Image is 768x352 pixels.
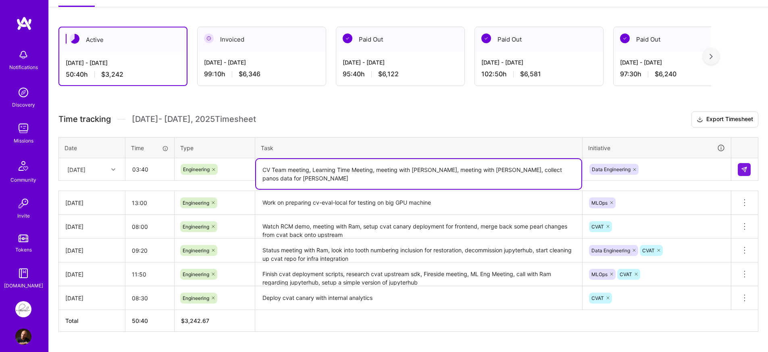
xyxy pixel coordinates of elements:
[19,235,28,242] img: tokens
[59,137,125,158] th: Date
[183,247,209,254] span: Engineering
[70,34,79,44] img: Active
[475,27,603,52] div: Paid Out
[15,301,31,317] img: Pearl: ML Engineering Team
[343,34,352,43] img: Paid Out
[132,114,256,124] span: [DATE] - [DATE] , 2025 Timesheet
[655,70,676,78] span: $6,240
[520,70,541,78] span: $6,581
[738,163,751,176] div: null
[13,301,33,317] a: Pearl: ML Engineering Team
[343,58,458,67] div: [DATE] - [DATE]
[66,59,180,67] div: [DATE] - [DATE]
[255,137,583,158] th: Task
[256,239,581,262] textarea: Status meeting with Ram, look into tooth numbering inclusion for restoration, decommission jupyte...
[59,27,187,52] div: Active
[65,246,119,255] div: [DATE]
[183,295,209,301] span: Engineering
[125,192,174,214] input: HH:MM
[125,240,174,261] input: HH:MM
[256,263,581,285] textarea: Finish cvat deployment scripts, research cvat upstream sdk, Fireside meeting, ML Eng Meeting, cal...
[14,136,33,145] div: Missions
[620,70,735,78] div: 97:30 h
[741,166,747,173] img: Submit
[204,70,319,78] div: 99:10 h
[183,200,209,206] span: Engineering
[481,70,597,78] div: 102:50 h
[13,329,33,345] a: User Avatar
[9,63,38,71] div: Notifications
[125,310,175,332] th: 50:40
[256,216,581,238] textarea: Watch RCM demo, meeting with Ram, setup cvat canary deployment for frontend, merge back some pear...
[697,115,703,124] i: icon Download
[65,294,119,302] div: [DATE]
[66,70,180,79] div: 50:40 h
[175,137,255,158] th: Type
[198,27,326,52] div: Invoiced
[378,70,399,78] span: $6,122
[204,34,214,43] img: Invoiced
[15,245,32,254] div: Tokens
[58,114,111,124] span: Time tracking
[15,195,31,212] img: Invite
[588,143,725,153] div: Initiative
[131,144,169,152] div: Time
[16,16,32,31] img: logo
[183,271,209,277] span: Engineering
[256,192,581,214] textarea: Work on preparing cv-eval-local for testing on big GPU machine
[12,101,35,109] div: Discovery
[101,70,123,79] span: $3,242
[691,111,758,128] button: Export Timesheet
[181,317,209,324] span: $ 3,242.67
[111,168,115,172] i: icon Chevron
[67,165,85,174] div: [DATE]
[183,166,210,172] span: Engineering
[15,329,31,345] img: User Avatar
[65,222,119,231] div: [DATE]
[481,58,597,67] div: [DATE] - [DATE]
[59,310,125,332] th: Total
[620,271,632,277] span: CVAT
[17,212,30,220] div: Invite
[592,166,631,172] span: Data Engineering
[256,159,581,189] textarea: CV Team meeting, Learning Time Meeting, meeting with [PERSON_NAME], meeting with [PERSON_NAME], c...
[710,54,713,59] img: right
[126,159,174,180] input: HH:MM
[591,247,630,254] span: Data Engineering
[10,176,36,184] div: Community
[591,224,604,230] span: CVAT
[256,287,581,309] textarea: Deploy cvat canary with internal analytics
[620,58,735,67] div: [DATE] - [DATE]
[15,47,31,63] img: bell
[14,156,33,176] img: Community
[125,264,174,285] input: HH:MM
[65,199,119,207] div: [DATE]
[642,247,655,254] span: CVAT
[591,200,608,206] span: MLOps
[239,70,260,78] span: $6,346
[183,224,209,230] span: Engineering
[343,70,458,78] div: 95:40 h
[591,295,604,301] span: CVAT
[125,287,174,309] input: HH:MM
[65,270,119,279] div: [DATE]
[4,281,43,290] div: [DOMAIN_NAME]
[125,216,174,237] input: HH:MM
[15,265,31,281] img: guide book
[481,34,491,43] img: Paid Out
[620,34,630,43] img: Paid Out
[15,84,31,101] img: discovery
[614,27,742,52] div: Paid Out
[15,120,31,136] img: teamwork
[336,27,464,52] div: Paid Out
[591,271,608,277] span: MLOps
[204,58,319,67] div: [DATE] - [DATE]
